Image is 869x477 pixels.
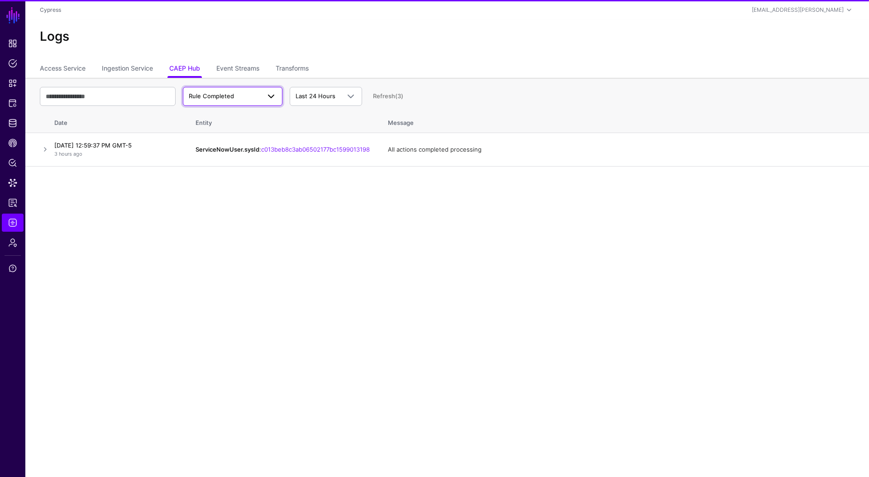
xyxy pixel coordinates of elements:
span: Logs [8,218,17,227]
td: : [186,133,379,167]
span: Identity Data Fabric [8,119,17,128]
a: CAEP Hub [169,61,200,78]
span: Last 24 Hours [296,92,335,100]
span: Protected Systems [8,99,17,108]
a: Reports [2,194,24,212]
a: c013beb8c3ab06502177bc1599013198 [261,146,370,153]
span: Policies [8,59,17,68]
a: Access Service [40,61,86,78]
td: All actions completed processing [379,133,869,167]
a: Transforms [276,61,309,78]
h2: Logs [40,29,855,44]
div: [EMAIL_ADDRESS][PERSON_NAME] [752,6,844,14]
a: Data Lens [2,174,24,192]
a: Dashboard [2,34,24,52]
a: Refresh (3) [373,92,403,100]
th: Date [51,110,186,133]
a: Identity Data Fabric [2,114,24,132]
a: CAEP Hub [2,134,24,152]
span: Reports [8,198,17,207]
th: Message [379,110,869,133]
a: Policy Lens [2,154,24,172]
th: Entity [186,110,379,133]
a: SGNL [5,5,21,25]
span: Dashboard [8,39,17,48]
a: Admin [2,234,24,252]
a: Event Streams [216,61,259,78]
strong: ServiceNowUser.sysId [196,146,259,153]
span: Data Lens [8,178,17,187]
a: Policies [2,54,24,72]
span: Rule Completed [189,92,234,100]
a: Ingestion Service [102,61,153,78]
a: Logs [2,214,24,232]
a: Snippets [2,74,24,92]
span: Admin [8,238,17,247]
p: 3 hours ago [54,150,177,158]
h4: [DATE] 12:59:37 PM GMT-5 [54,141,177,149]
span: Support [8,264,17,273]
span: Snippets [8,79,17,88]
a: Cypress [40,6,61,13]
span: CAEP Hub [8,138,17,148]
span: Policy Lens [8,158,17,167]
a: Protected Systems [2,94,24,112]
